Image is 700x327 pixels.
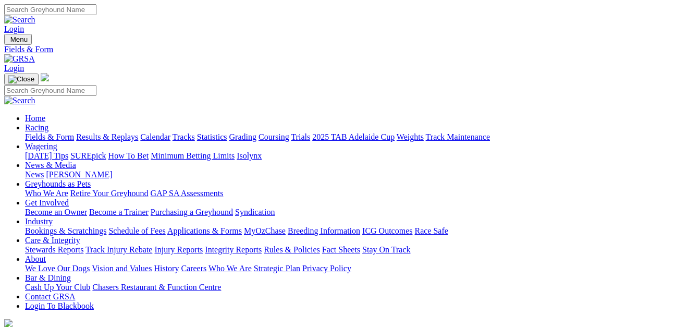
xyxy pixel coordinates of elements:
div: Industry [25,226,696,236]
a: Retire Your Greyhound [70,189,149,198]
a: Industry [25,217,53,226]
div: About [25,264,696,273]
a: Contact GRSA [25,292,75,301]
div: Greyhounds as Pets [25,189,696,198]
a: Chasers Restaurant & Function Centre [92,283,221,292]
a: Minimum Betting Limits [151,151,235,160]
a: Results & Replays [76,132,138,141]
img: Search [4,15,35,25]
a: Cash Up Your Club [25,283,90,292]
a: History [154,264,179,273]
a: About [25,255,46,263]
input: Search [4,85,96,96]
a: Schedule of Fees [108,226,165,235]
a: We Love Our Dogs [25,264,90,273]
img: Close [8,75,34,83]
a: Fields & Form [25,132,74,141]
a: Who We Are [25,189,68,198]
a: Isolynx [237,151,262,160]
a: MyOzChase [244,226,286,235]
a: Syndication [235,208,275,216]
a: Login [4,64,24,72]
a: Who We Are [208,264,252,273]
a: Weights [397,132,424,141]
a: Track Injury Rebate [85,245,152,254]
a: SUREpick [70,151,106,160]
a: Wagering [25,142,57,151]
button: Toggle navigation [4,74,39,85]
a: Fields & Form [4,45,696,54]
a: Login [4,25,24,33]
a: Care & Integrity [25,236,80,245]
input: Search [4,4,96,15]
button: Toggle navigation [4,34,32,45]
a: Coursing [259,132,289,141]
div: Bar & Dining [25,283,696,292]
a: Careers [181,264,206,273]
a: 2025 TAB Adelaide Cup [312,132,395,141]
span: Menu [10,35,28,43]
a: Vision and Values [92,264,152,273]
div: News & Media [25,170,696,179]
img: Search [4,96,35,105]
a: Injury Reports [154,245,203,254]
a: Stay On Track [362,245,410,254]
a: How To Bet [108,151,149,160]
a: Grading [229,132,256,141]
a: Applications & Forms [167,226,242,235]
a: News [25,170,44,179]
a: Purchasing a Greyhound [151,208,233,216]
a: [DATE] Tips [25,151,68,160]
a: Stewards Reports [25,245,83,254]
a: News & Media [25,161,76,169]
a: Get Involved [25,198,69,207]
a: ICG Outcomes [362,226,412,235]
a: Privacy Policy [302,264,351,273]
a: Racing [25,123,48,132]
a: Calendar [140,132,170,141]
div: Racing [25,132,696,142]
a: Login To Blackbook [25,301,94,310]
a: Become a Trainer [89,208,149,216]
div: Get Involved [25,208,696,217]
a: Greyhounds as Pets [25,179,91,188]
a: Bookings & Scratchings [25,226,106,235]
a: Trials [291,132,310,141]
a: Tracks [173,132,195,141]
a: Bar & Dining [25,273,71,282]
a: Track Maintenance [426,132,490,141]
img: GRSA [4,54,35,64]
a: Home [25,114,45,123]
img: logo-grsa-white.png [41,73,49,81]
a: Strategic Plan [254,264,300,273]
a: Breeding Information [288,226,360,235]
a: Rules & Policies [264,245,320,254]
div: Wagering [25,151,696,161]
a: Integrity Reports [205,245,262,254]
a: GAP SA Assessments [151,189,224,198]
a: Fact Sheets [322,245,360,254]
a: [PERSON_NAME] [46,170,112,179]
a: Statistics [197,132,227,141]
a: Become an Owner [25,208,87,216]
div: Care & Integrity [25,245,696,255]
a: Race Safe [414,226,448,235]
